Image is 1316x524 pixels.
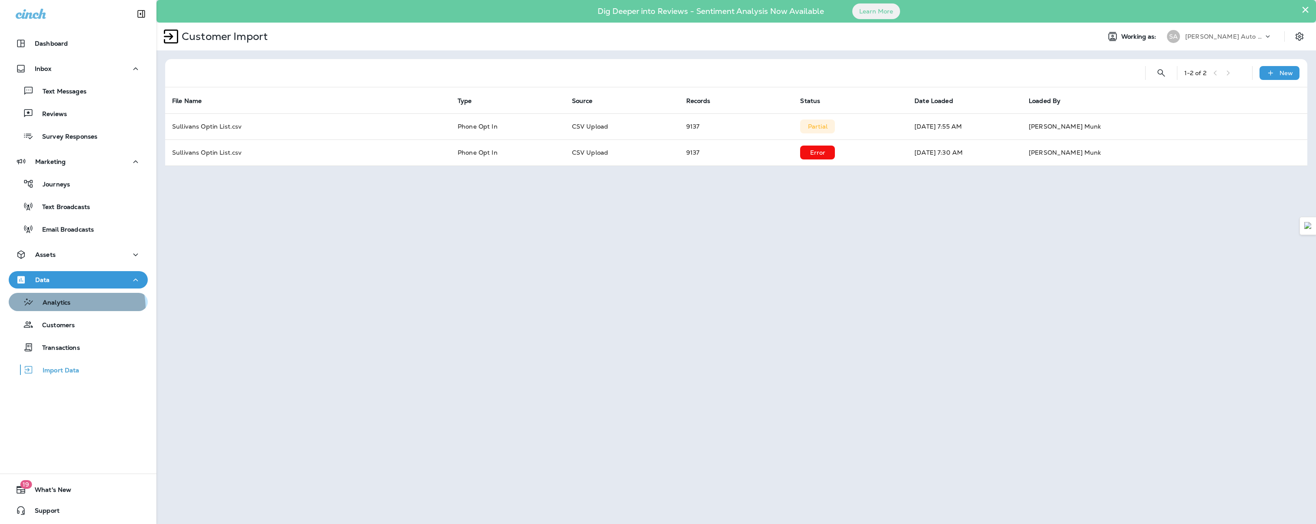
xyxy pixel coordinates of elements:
span: Source [572,97,604,105]
span: Records [686,97,711,105]
p: Transactions [33,344,80,352]
button: Search Import [1153,64,1170,82]
button: Collapse Sidebar [129,5,153,23]
p: Customer Import [178,30,268,43]
span: Loaded By [1029,97,1060,105]
p: Error [810,149,826,156]
td: [PERSON_NAME] Munk [1022,139,1307,166]
span: 19 [20,480,32,489]
p: Data [35,276,50,283]
td: [DATE] 7:55 AM [907,113,1022,139]
button: Email Broadcasts [9,220,148,238]
td: 9137 [679,139,794,166]
p: Text Messages [34,88,86,96]
p: Text Broadcasts [33,203,90,212]
span: What's New [26,486,71,497]
div: SA [1167,30,1180,43]
button: Text Broadcasts [9,197,148,216]
span: Status [800,97,831,105]
button: Learn More [852,3,900,19]
p: Assets [35,251,56,258]
button: Close [1301,3,1309,17]
p: Reviews [33,110,67,119]
button: 19What's New [9,481,148,498]
button: Settings [1292,29,1307,44]
p: [PERSON_NAME] Auto Service & Tire Pros [1185,33,1263,40]
button: Marketing [9,153,148,170]
p: Survey Responses [33,133,97,141]
td: Phone Opt In [451,113,565,139]
button: Support [9,502,148,519]
span: Status [800,97,820,105]
td: Phone Opt In [451,139,565,166]
img: Detect Auto [1304,222,1312,230]
td: [DATE] 7:30 AM [907,139,1022,166]
button: Data [9,271,148,289]
p: Analytics [34,299,70,307]
span: Records [686,97,722,105]
button: Transactions [9,338,148,356]
span: File Name [172,97,202,105]
p: Customers [33,322,75,330]
span: Date Loaded [914,97,964,105]
button: Journeys [9,175,148,193]
button: Dashboard [9,35,148,52]
td: 9137 [679,113,794,139]
p: Journeys [34,181,70,189]
button: Survey Responses [9,127,148,145]
button: Assets [9,246,148,263]
span: Source [572,97,593,105]
span: Date Loaded [914,97,953,105]
td: CSV Upload [565,139,679,166]
p: Email Broadcasts [33,226,94,234]
p: Dig Deeper into Reviews - Sentiment Analysis Now Available [572,10,849,13]
span: Loaded By [1029,97,1072,105]
button: Text Messages [9,82,148,100]
td: [PERSON_NAME] Munk [1022,113,1307,139]
td: Sullivans Optin List.csv [165,139,451,166]
p: Import Data [34,367,80,375]
span: Type [458,97,483,105]
p: Partial [808,123,827,130]
div: 1 - 2 of 2 [1184,70,1206,76]
button: Import Data [9,361,148,379]
span: Support [26,507,60,517]
p: Dashboard [35,40,68,47]
p: Inbox [35,65,51,72]
td: Sullivans Optin List.csv [165,113,451,139]
td: CSV Upload [565,113,679,139]
p: Marketing [35,158,66,165]
button: Customers [9,315,148,334]
button: Inbox [9,60,148,77]
button: Reviews [9,104,148,123]
span: File Name [172,97,213,105]
button: Analytics [9,293,148,311]
span: Working as: [1121,33,1158,40]
p: New [1279,70,1293,76]
span: Type [458,97,472,105]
